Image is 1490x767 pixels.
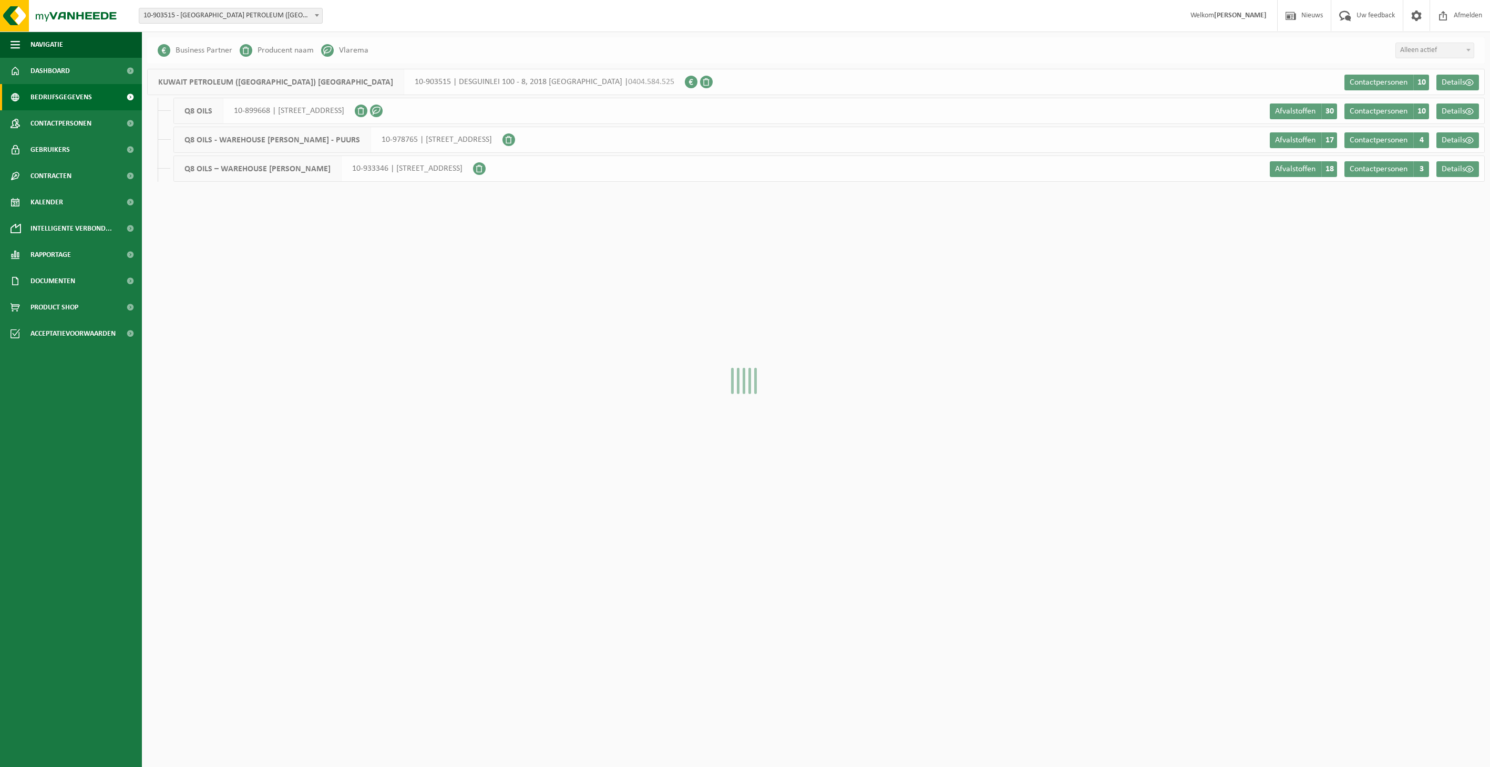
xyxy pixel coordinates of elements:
[628,78,674,86] span: 0404.584.525
[1413,161,1429,177] span: 3
[147,69,685,95] div: 10-903515 | DESGUINLEI 100 - 8, 2018 [GEOGRAPHIC_DATA] |
[1442,78,1465,87] span: Details
[158,43,232,58] li: Business Partner
[30,189,63,215] span: Kalender
[1436,161,1479,177] a: Details
[1321,161,1337,177] span: 18
[1413,132,1429,148] span: 4
[1270,161,1337,177] a: Afvalstoffen 18
[173,127,502,153] div: 10-978765 | [STREET_ADDRESS]
[240,43,314,58] li: Producent naam
[30,110,91,137] span: Contactpersonen
[1321,103,1337,119] span: 30
[174,98,223,123] span: Q8 OILS
[1350,165,1407,173] span: Contactpersonen
[1350,78,1407,87] span: Contactpersonen
[174,156,342,181] span: Q8 OILS – WAREHOUSE [PERSON_NAME]
[1321,132,1337,148] span: 17
[139,8,323,24] span: 10-903515 - KUWAIT PETROLEUM (BELGIUM) NV - ANTWERPEN
[1413,103,1429,119] span: 10
[30,137,70,163] span: Gebruikers
[30,242,71,268] span: Rapportage
[1436,103,1479,119] a: Details
[1396,43,1474,58] span: Alleen actief
[139,8,322,23] span: 10-903515 - KUWAIT PETROLEUM (BELGIUM) NV - ANTWERPEN
[1270,132,1337,148] a: Afvalstoffen 17
[174,127,371,152] span: Q8 OILS - WAREHOUSE [PERSON_NAME] - PUURS
[1350,136,1407,144] span: Contactpersonen
[1436,75,1479,90] a: Details
[1214,12,1267,19] strong: [PERSON_NAME]
[1350,107,1407,116] span: Contactpersonen
[30,215,112,242] span: Intelligente verbond...
[1395,43,1474,58] span: Alleen actief
[1344,161,1429,177] a: Contactpersonen 3
[1275,107,1316,116] span: Afvalstoffen
[1270,103,1337,119] a: Afvalstoffen 30
[1442,107,1465,116] span: Details
[173,156,473,182] div: 10-933346 | [STREET_ADDRESS]
[148,69,404,95] span: KUWAIT PETROLEUM ([GEOGRAPHIC_DATA]) [GEOGRAPHIC_DATA]
[173,98,355,124] div: 10-899668 | [STREET_ADDRESS]
[30,84,92,110] span: Bedrijfsgegevens
[1442,165,1465,173] span: Details
[30,268,75,294] span: Documenten
[1344,132,1429,148] a: Contactpersonen 4
[1275,165,1316,173] span: Afvalstoffen
[1413,75,1429,90] span: 10
[30,294,78,320] span: Product Shop
[1442,136,1465,144] span: Details
[321,43,368,58] li: Vlarema
[30,320,116,347] span: Acceptatievoorwaarden
[1344,103,1429,119] a: Contactpersonen 10
[30,58,70,84] span: Dashboard
[30,163,71,189] span: Contracten
[1344,75,1429,90] a: Contactpersonen 10
[1275,136,1316,144] span: Afvalstoffen
[1436,132,1479,148] a: Details
[30,32,63,58] span: Navigatie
